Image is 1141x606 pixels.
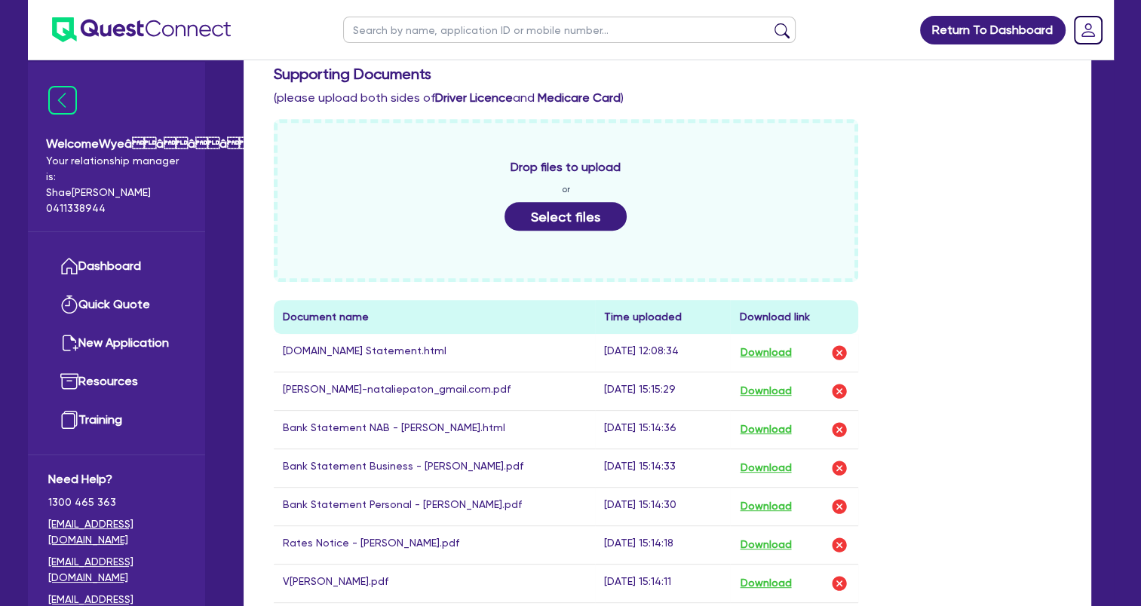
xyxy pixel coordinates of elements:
a: Training [48,401,185,439]
button: Download [739,381,792,401]
button: Download [739,420,792,439]
td: [DATE] 15:15:29 [595,372,730,410]
img: icon-menu-close [48,86,77,115]
td: [DATE] 15:14:30 [595,487,730,525]
button: Download [739,343,792,363]
a: Dropdown toggle [1069,11,1108,50]
td: Rates Notice - [PERSON_NAME].pdf [274,525,596,564]
img: new-application [60,334,78,352]
td: [DATE] 12:08:34 [595,334,730,372]
td: [PERSON_NAME]-nataliepaton_gmail.com.pdf [274,372,596,410]
td: Bank Statement Personal - [PERSON_NAME].pdf [274,487,596,525]
input: Search by name, application ID or mobile number... [343,17,796,43]
a: Quick Quote [48,286,185,324]
span: Welcome Wyeââââ [46,135,187,153]
button: Download [739,497,792,516]
h3: Supporting Documents [274,65,1061,83]
b: Driver Licence [435,90,513,105]
img: delete-icon [830,497,848,516]
a: [EMAIL_ADDRESS][DOMAIN_NAME] [48,554,185,586]
th: Time uploaded [595,300,730,334]
a: [EMAIL_ADDRESS][DOMAIN_NAME] [48,516,185,548]
td: [DATE] 15:14:11 [595,564,730,602]
img: training [60,411,78,429]
a: Resources [48,363,185,401]
img: quick-quote [60,295,78,314]
span: Drop files to upload [511,158,621,176]
span: or [562,182,570,196]
a: Return To Dashboard [920,16,1066,44]
td: Bank Statement Business - [PERSON_NAME].pdf [274,448,596,487]
td: V[PERSON_NAME].pdf [274,564,596,602]
img: delete-icon [830,574,848,592]
button: Select files [505,202,627,231]
a: New Application [48,324,185,363]
b: Medicare Card [538,90,621,105]
button: Download [739,458,792,478]
button: Download [739,535,792,555]
td: [DATE] 15:14:18 [595,525,730,564]
img: resources [60,372,78,390]
span: Need Help? [48,470,185,488]
th: Document name [274,300,596,334]
td: Bank Statement NAB - [PERSON_NAME].html [274,410,596,448]
img: delete-icon [830,344,848,362]
span: 1300 465 363 [48,494,185,510]
a: Dashboard [48,247,185,286]
td: [DATE] 15:14:33 [595,448,730,487]
img: delete-icon [830,459,848,477]
td: [DATE] 15:14:36 [595,410,730,448]
img: delete-icon [830,421,848,439]
img: quest-connect-logo-blue [52,17,231,42]
span: Your relationship manager is: Shae [PERSON_NAME] 0411338944 [46,153,187,216]
td: [DOMAIN_NAME] Statement.html [274,334,596,372]
span: (please upload both sides of and ) [274,90,624,105]
button: Download [739,574,792,593]
img: delete-icon [830,536,848,554]
img: delete-icon [830,382,848,400]
th: Download link [730,300,858,334]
